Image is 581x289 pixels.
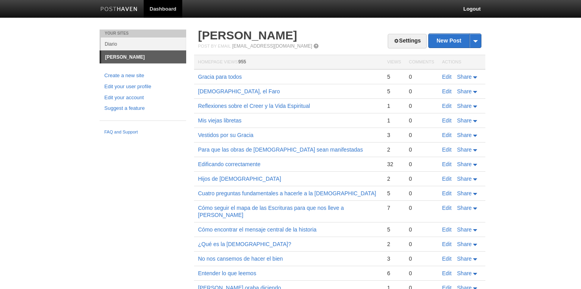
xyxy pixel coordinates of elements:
div: 0 [409,270,434,277]
a: Settings [388,34,427,48]
a: Edit [442,241,451,247]
div: 0 [409,117,434,124]
span: Share [457,74,472,80]
a: Edit [442,256,451,262]
a: Diario [101,37,186,50]
div: 0 [409,132,434,139]
a: Para que las obras de [DEMOGRAPHIC_DATA] sean manifestadas [198,146,363,153]
a: Edit [442,88,451,94]
div: 6 [387,270,401,277]
a: Entender lo que leemos [198,270,256,276]
a: Edit [442,103,451,109]
a: Reflexiones sobre el Creer y la Vida Espiritual [198,103,310,109]
a: [PERSON_NAME] [101,51,186,63]
span: Share [457,146,472,153]
a: New Post [429,34,481,48]
a: Edit [442,161,451,167]
a: Edit your user profile [104,83,181,91]
th: Views [383,55,405,70]
div: 2 [387,175,401,182]
div: 1 [387,102,401,109]
span: Share [457,270,472,276]
a: Gracia para todos [198,74,242,80]
div: 2 [387,241,401,248]
li: Your Sites [100,30,186,37]
span: Share [457,132,472,138]
div: 0 [409,255,434,262]
span: Share [457,226,472,233]
a: Edit [442,117,451,124]
div: 0 [409,102,434,109]
div: 3 [387,132,401,139]
a: Edit [442,176,451,182]
span: Share [457,256,472,262]
div: 0 [409,190,434,197]
a: Edit [442,205,451,211]
div: 1 [387,117,401,124]
div: 5 [387,73,401,80]
a: No nos cansemos de hacer el bien [198,256,283,262]
th: Homepage Views [194,55,383,70]
a: Edificando correctamente [198,161,261,167]
a: Edit your account [104,94,181,102]
a: Vestidos por su Gracia [198,132,253,138]
a: Create a new site [104,72,181,80]
div: 0 [409,204,434,211]
a: Edit [442,270,451,276]
a: Cuatro preguntas fundamentales a hacerle a la [DEMOGRAPHIC_DATA] [198,190,376,196]
span: Post by Email [198,44,231,48]
div: 2 [387,146,401,153]
span: Share [457,176,472,182]
a: Cómo encontrar el mensaje central de la historia [198,226,316,233]
div: 0 [409,226,434,233]
div: 5 [387,88,401,95]
span: Share [457,88,472,94]
th: Actions [438,55,485,70]
div: 5 [387,226,401,233]
div: 0 [409,241,434,248]
a: Hijos de [DEMOGRAPHIC_DATA] [198,176,281,182]
a: Suggest a feature [104,104,181,113]
a: Edit [442,132,451,138]
div: 0 [409,175,434,182]
th: Comments [405,55,438,70]
a: Edit [442,74,451,80]
a: Edit [442,190,451,196]
div: 3 [387,255,401,262]
a: [EMAIL_ADDRESS][DOMAIN_NAME] [232,43,312,49]
a: Edit [442,146,451,153]
div: 0 [409,161,434,168]
a: ¿Qué es la [DEMOGRAPHIC_DATA]? [198,241,291,247]
div: 5 [387,190,401,197]
span: Share [457,205,472,211]
span: 955 [238,59,246,65]
div: 7 [387,204,401,211]
div: 0 [409,88,434,95]
a: Mis viejas libretas [198,117,241,124]
a: [DEMOGRAPHIC_DATA], el Faro [198,88,280,94]
span: Share [457,161,472,167]
div: 32 [387,161,401,168]
a: FAQ and Support [104,129,181,136]
span: Share [457,241,472,247]
a: [PERSON_NAME] [198,29,297,42]
div: 0 [409,73,434,80]
a: Cómo seguir el mapa de las Escrituras para que nos lleve a [PERSON_NAME] [198,205,344,218]
span: Share [457,190,472,196]
div: 0 [409,146,434,153]
img: Posthaven-bar [100,7,138,13]
span: Share [457,117,472,124]
span: Share [457,103,472,109]
a: Edit [442,226,451,233]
